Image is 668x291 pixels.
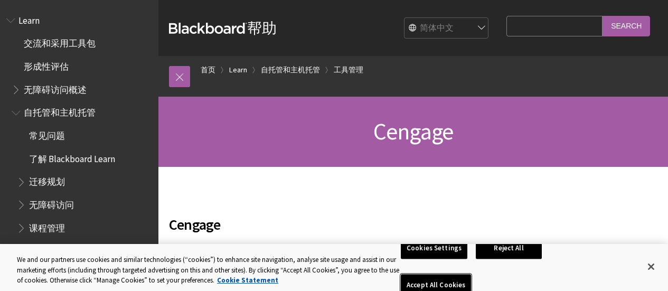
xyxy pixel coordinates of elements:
span: 形成性评估 [24,58,69,72]
span: Learn [18,12,40,26]
span: Cengage [373,117,453,146]
strong: Blackboard [169,23,247,34]
input: Search [603,16,650,36]
button: Reject All [476,237,542,259]
span: 常见问题 [29,127,65,141]
a: More information about your privacy, opens in a new tab [217,276,278,285]
select: Site Language Selector [404,18,489,39]
span: 课程管理 [29,219,65,233]
span: 交流和采用工具包 [24,35,96,49]
span: 无障碍访问概述 [24,81,87,95]
a: Learn [229,63,247,77]
button: Close [639,255,663,278]
a: 工具管理 [334,63,363,77]
span: 自托管和主机托管 [24,104,96,118]
a: Blackboard帮助 [169,18,277,37]
span: 无障碍访问 [29,196,74,210]
a: 首页 [201,63,215,77]
span: 反馈和支持 [29,242,74,257]
h2: Cengage [169,201,501,236]
span: 了解 Blackboard Learn [29,150,115,164]
span: 迁移规划 [29,173,65,187]
div: We and our partners use cookies and similar technologies (“cookies”) to enhance site navigation, ... [17,255,401,286]
a: 自托管和主机托管 [261,63,320,77]
button: Cookies Settings [401,237,467,259]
